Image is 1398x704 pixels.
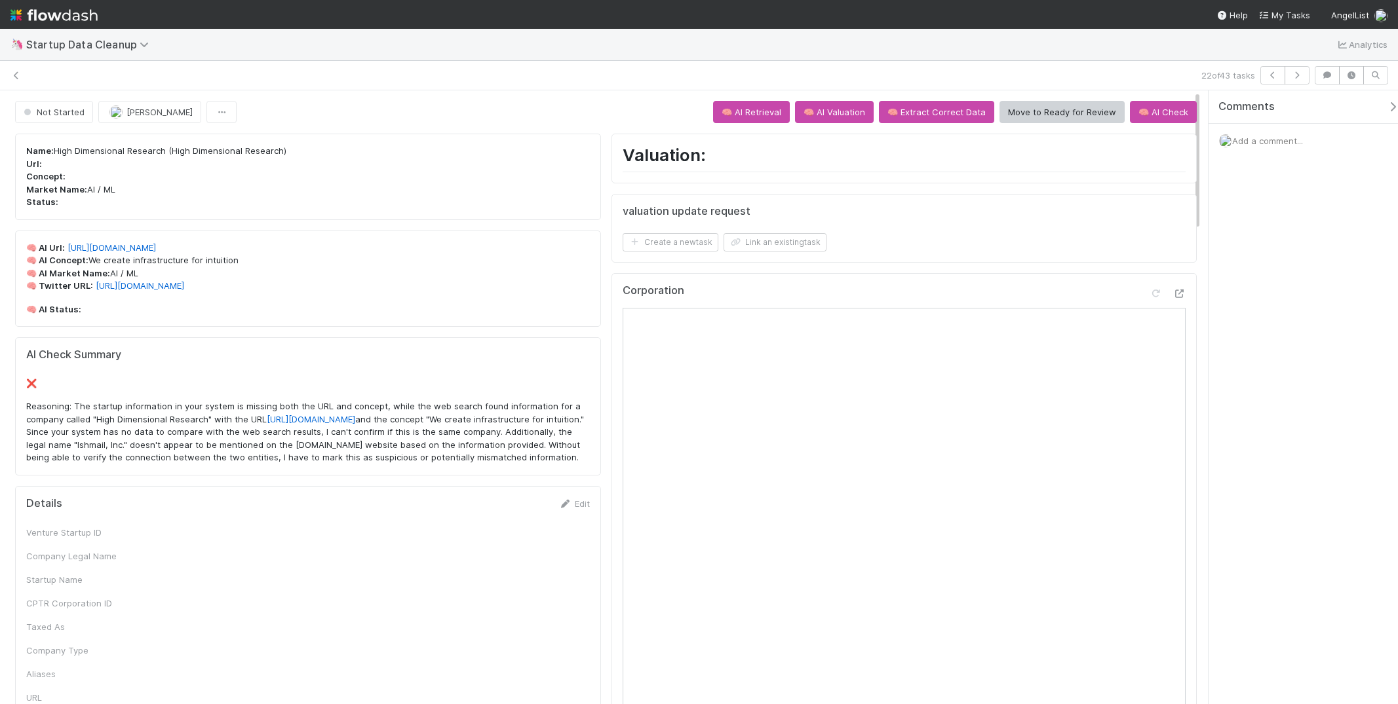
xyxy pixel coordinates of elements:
[1232,136,1303,146] span: Add a comment...
[15,101,93,123] button: Not Started
[1258,10,1310,20] span: My Tasks
[98,101,201,123] button: [PERSON_NAME]
[795,101,874,123] button: 🧠 AI Valuation
[1130,101,1197,123] button: 🧠 AI Check
[267,414,355,424] a: [URL][DOMAIN_NAME]
[26,184,87,195] strong: Market Name:
[623,233,718,251] button: Create a newtask
[623,205,750,218] h5: valuation update request
[21,107,85,117] span: Not Started
[1336,37,1388,52] a: Analytics
[26,549,125,563] div: Company Legal Name
[26,620,125,633] div: Taxed As
[559,498,590,509] a: Edit
[109,105,123,119] img: avatar_218ae7b5-dcd5-4ccc-b5d5-7cc00ae2934f.png
[68,242,156,253] a: [URL][DOMAIN_NAME]
[1374,9,1388,22] img: avatar_218ae7b5-dcd5-4ccc-b5d5-7cc00ae2934f.png
[26,38,155,51] span: Startup Data Cleanup
[126,107,193,117] span: [PERSON_NAME]
[26,280,93,291] strong: 🧠 Twitter URL:
[1218,100,1275,113] span: Comments
[1201,69,1255,82] span: 22 of 43 tasks
[26,158,42,169] strong: Url:
[26,348,590,361] h5: AI Check Summary
[10,4,98,26] img: logo-inverted-e16ddd16eac7371096b0.svg
[26,242,65,253] strong: 🧠 AI Url:
[26,145,590,209] p: High Dimensional Research (High Dimensional Research) AI / ML
[26,526,125,539] div: Venture Startup ID
[724,233,826,251] button: Link an existingtask
[26,573,125,586] div: Startup Name
[1258,9,1310,22] a: My Tasks
[26,255,88,265] strong: 🧠 AI Concept:
[26,242,590,293] p: We create infrastructure for intuition AI / ML
[26,196,58,207] strong: Status:
[26,377,590,390] p: ❌
[1331,10,1369,20] span: AngelList
[623,284,684,297] h5: Corporation
[1216,9,1248,22] div: Help
[1000,101,1125,123] button: Move to Ready for Review
[26,171,66,181] strong: Concept:
[713,101,790,123] button: 🧠 AI Retrieval
[26,667,125,680] div: Aliases
[623,145,1186,172] h1: Valuation:
[26,400,590,464] p: Reasoning: The startup information in your system is missing both the URL and concept, while the ...
[1219,134,1232,147] img: avatar_218ae7b5-dcd5-4ccc-b5d5-7cc00ae2934f.png
[96,280,184,291] a: [URL][DOMAIN_NAME]
[26,644,125,657] div: Company Type
[10,39,24,50] span: 🦄
[26,145,54,156] strong: Name:
[879,101,994,123] button: 🧠 Extract Correct Data
[26,691,125,704] div: URL
[26,268,110,278] strong: 🧠 AI Market Name:
[26,497,62,510] h5: Details
[26,304,81,314] strong: 🧠 AI Status:
[26,597,125,610] div: CPTR Corporation ID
